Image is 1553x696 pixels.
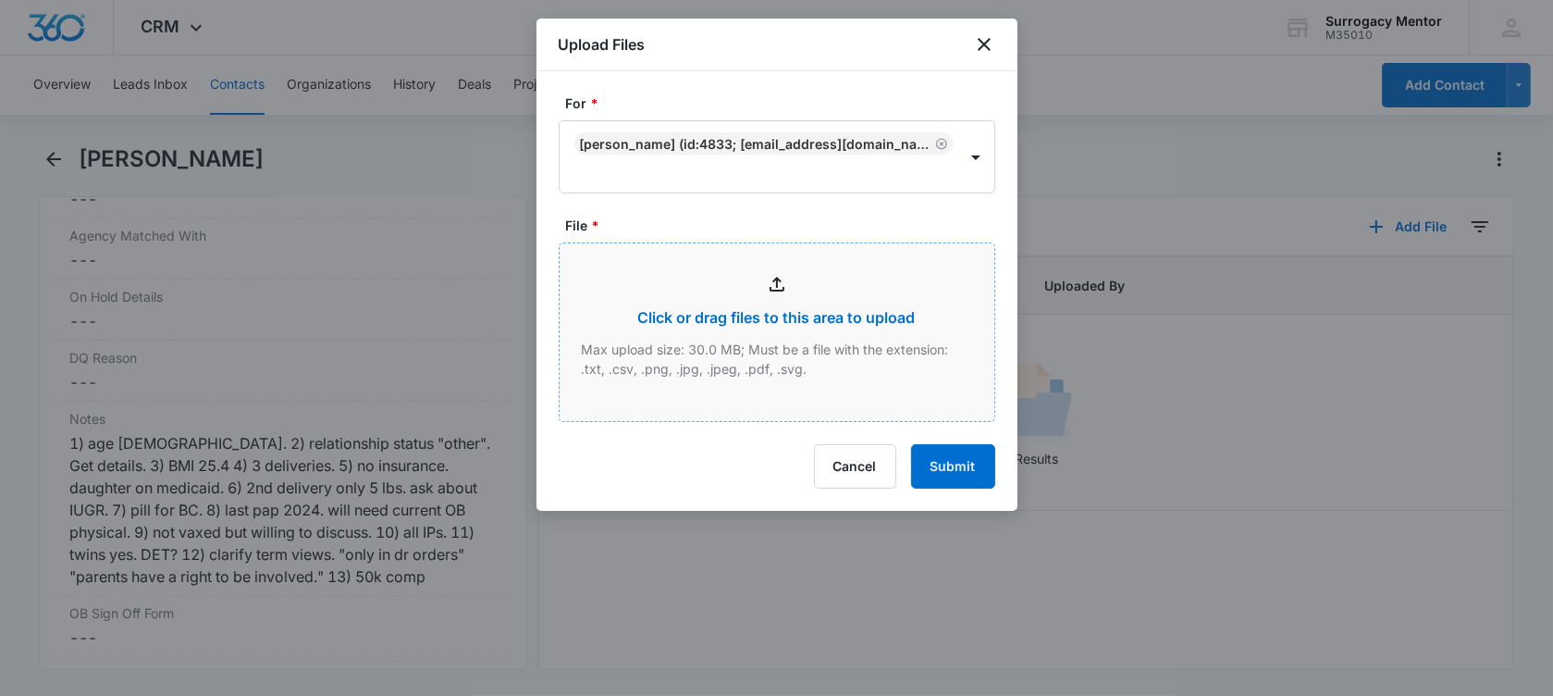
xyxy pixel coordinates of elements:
[559,33,646,56] h1: Upload Files
[566,93,1003,113] label: For
[814,444,896,489] button: Cancel
[566,216,1003,235] label: File
[560,243,994,421] input: Click or drag files to this area to upload
[911,444,995,489] button: Submit
[580,136,931,152] div: [PERSON_NAME] (ID:4833; [EMAIL_ADDRESS][DOMAIN_NAME]; [PHONE_NUMBER])
[973,33,995,56] button: close
[931,137,948,150] div: Remove Winter Palmer (ID:4833; winter22393@gmail.com; +15203122654)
